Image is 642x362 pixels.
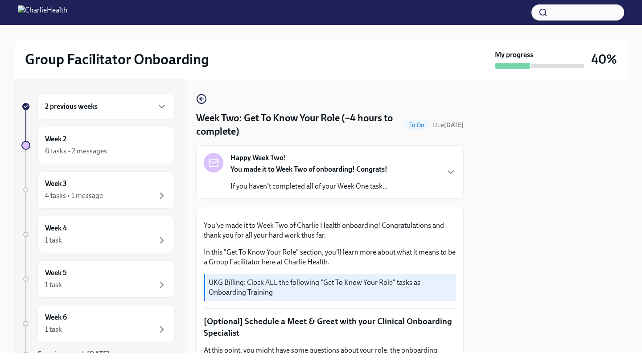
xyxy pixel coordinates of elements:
[444,121,464,129] strong: [DATE]
[196,111,400,138] h4: Week Two: Get To Know Your Role (~4 hours to complete)
[204,247,456,267] p: In this "Get To Know Your Role" section, you'll learn more about what it means to be a Group Faci...
[230,153,286,163] strong: Happy Week Two!
[204,316,456,338] p: [Optional] Schedule a Meet & Greet with your Clinical Onboarding Specialist
[21,305,175,342] a: Week 61 task
[230,181,388,191] p: If you haven't completed all of your Week One task...
[45,146,107,156] div: 6 tasks • 2 messages
[21,216,175,253] a: Week 41 task
[230,165,387,173] strong: You made it to Week Two of onboarding! Congrats!
[45,223,67,233] h6: Week 4
[45,268,67,278] h6: Week 5
[37,350,110,358] span: Experience ends
[87,350,110,358] strong: [DATE]
[25,50,209,68] h2: Group Facilitator Onboarding
[45,325,62,334] div: 1 task
[433,121,464,129] span: September 29th, 2025 09:00
[45,280,62,290] div: 1 task
[45,179,67,189] h6: Week 3
[45,134,66,144] h6: Week 2
[209,278,453,297] p: UKG Billing: Clock ALL the following "Get To Know Your Role" tasks as Onboarding Training
[591,51,617,67] h3: 40%
[404,122,429,128] span: To Do
[21,127,175,164] a: Week 26 tasks • 2 messages
[18,5,67,20] img: CharlieHealth
[433,121,464,129] span: Due
[45,235,62,245] div: 1 task
[45,313,67,322] h6: Week 6
[45,102,98,111] h6: 2 previous weeks
[45,191,103,201] div: 4 tasks • 1 message
[495,50,533,60] strong: My progress
[204,221,456,240] p: You've made it to Week Two of Charlie Health onboarding! Congratulations and thank you for all yo...
[37,94,175,119] div: 2 previous weeks
[21,171,175,209] a: Week 34 tasks • 1 message
[21,260,175,298] a: Week 51 task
